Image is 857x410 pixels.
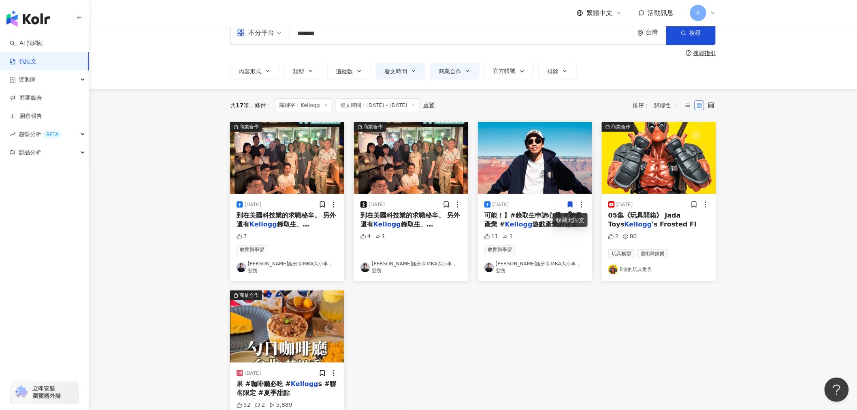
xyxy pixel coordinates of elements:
span: 關鍵字：Kellogg [275,98,333,112]
span: rise [10,132,15,137]
img: logo [6,11,50,27]
div: [DATE] [369,201,385,208]
span: 關聯性 [654,99,678,112]
img: KOL Avatar [237,263,246,272]
span: 教育與學習 [237,245,267,254]
span: 玩具模型 [608,249,634,258]
div: 商業合作 [239,123,259,131]
img: KOL Avatar [360,263,370,272]
div: 共 筆 [230,102,249,109]
img: KOL Avatar [608,265,618,274]
mark: Kellogg [625,220,652,228]
div: [DATE] [616,201,633,208]
span: question-circle [686,50,692,56]
span: 搜尋 [690,30,701,36]
span: 遊戲產業的背景，或許算 [484,220,584,237]
div: post-image商業合作 [354,122,468,194]
span: 趨勢分析 [19,125,62,143]
mark: Kellogg [249,220,277,228]
div: 2 [255,401,265,409]
div: 1 [375,233,386,241]
img: post-image [354,122,468,194]
div: post-image商業合作 [230,290,344,363]
img: KOL Avatar [484,263,494,272]
span: 條件 ： [249,102,272,109]
span: 05集《玩具開箱》 Jada Toys [608,211,681,228]
a: chrome extension立即安裝 瀏覽器外掛 [11,381,79,403]
div: post-image商業合作 [602,122,716,194]
div: 2 [608,233,619,241]
span: 藝術與娛樂 [637,249,668,258]
div: 商業合作 [363,123,383,131]
div: 11 [484,233,499,241]
a: KOL AvatarB雷的玩具世界 [608,265,710,274]
span: 立即安裝 瀏覽器外掛 [32,385,61,399]
span: 追蹤數 [336,68,353,75]
img: post-image [478,122,592,194]
span: 排除 [547,68,559,75]
button: 追蹤數 [327,63,371,79]
span: 發文時間：[DATE] - [DATE] [336,98,420,112]
a: 商案媒合 [10,94,42,102]
button: 官方帳號 [484,63,534,79]
span: 教育與學習 [484,245,515,254]
img: post-image [230,122,344,194]
span: P [697,9,700,17]
img: post-image [230,290,344,363]
div: [DATE] [492,201,509,208]
div: 52 [237,401,251,409]
span: 競品分析 [19,143,41,162]
span: appstore [237,29,245,37]
span: 官方帳號 [493,68,516,74]
a: searchAI 找網紅 [10,39,44,47]
div: 商業合作 [611,123,631,131]
mark: Kellogg [373,220,401,228]
img: post-image [602,122,716,194]
img: chrome extension [13,386,29,399]
span: 's Frosted Fl [652,220,697,228]
iframe: Help Scout Beacon - Open [825,378,849,402]
div: 4 [360,233,371,241]
span: 17 [236,102,243,109]
div: [DATE] [245,201,261,208]
div: post-image商業合作 [230,122,344,194]
span: 內容形式 [239,68,261,75]
a: KOL Avatar[PERSON_NAME]姐分享MBA大小事，登愣 [360,261,462,274]
div: 7 [237,233,247,241]
div: 80 [623,233,637,241]
span: 發文時間 [384,68,407,75]
span: 到在美國科技業的求職秘辛。 另外還有 [360,211,460,228]
span: 到在美國科技業的求職秘辛。 另外還有 [237,211,336,228]
span: 活動訊息 [648,9,674,17]
a: 找貼文 [10,58,36,66]
button: 內容形式 [230,63,279,79]
span: 類型 [293,68,304,75]
span: environment [637,30,644,36]
button: 排除 [539,63,577,79]
button: 商業合作 [430,63,480,79]
span: 果 #咖啡廳必吃 # [237,380,291,388]
div: 台灣 [646,29,666,36]
mark: Kellogg [291,380,318,388]
div: BETA [43,130,62,139]
div: 搜尋指引 [693,50,716,56]
button: 發文時間 [376,63,425,79]
span: 商業合作 [439,68,461,75]
a: 洞察報告 [10,112,42,120]
div: 不分平台 [237,26,274,39]
div: 收藏此貼文 [553,213,588,227]
mark: Kellogg [505,220,533,228]
button: 搜尋 [666,21,716,45]
div: 1 [503,233,513,241]
div: 排序： [633,99,683,112]
a: KOL Avatar[PERSON_NAME]姐分享MBA大小事，登愣 [484,261,586,274]
button: 類型 [284,63,322,79]
span: 資源庫 [19,70,36,89]
div: 5,889 [269,401,292,409]
div: 商業合作 [239,291,259,299]
div: [DATE] [245,370,261,377]
div: 重置 [423,102,435,109]
a: KOL Avatar[PERSON_NAME]姐分享MBA大小事，登愣 [237,261,338,274]
span: 可能！】#錄取生申請心得 #遊戲產業 # [484,211,582,228]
